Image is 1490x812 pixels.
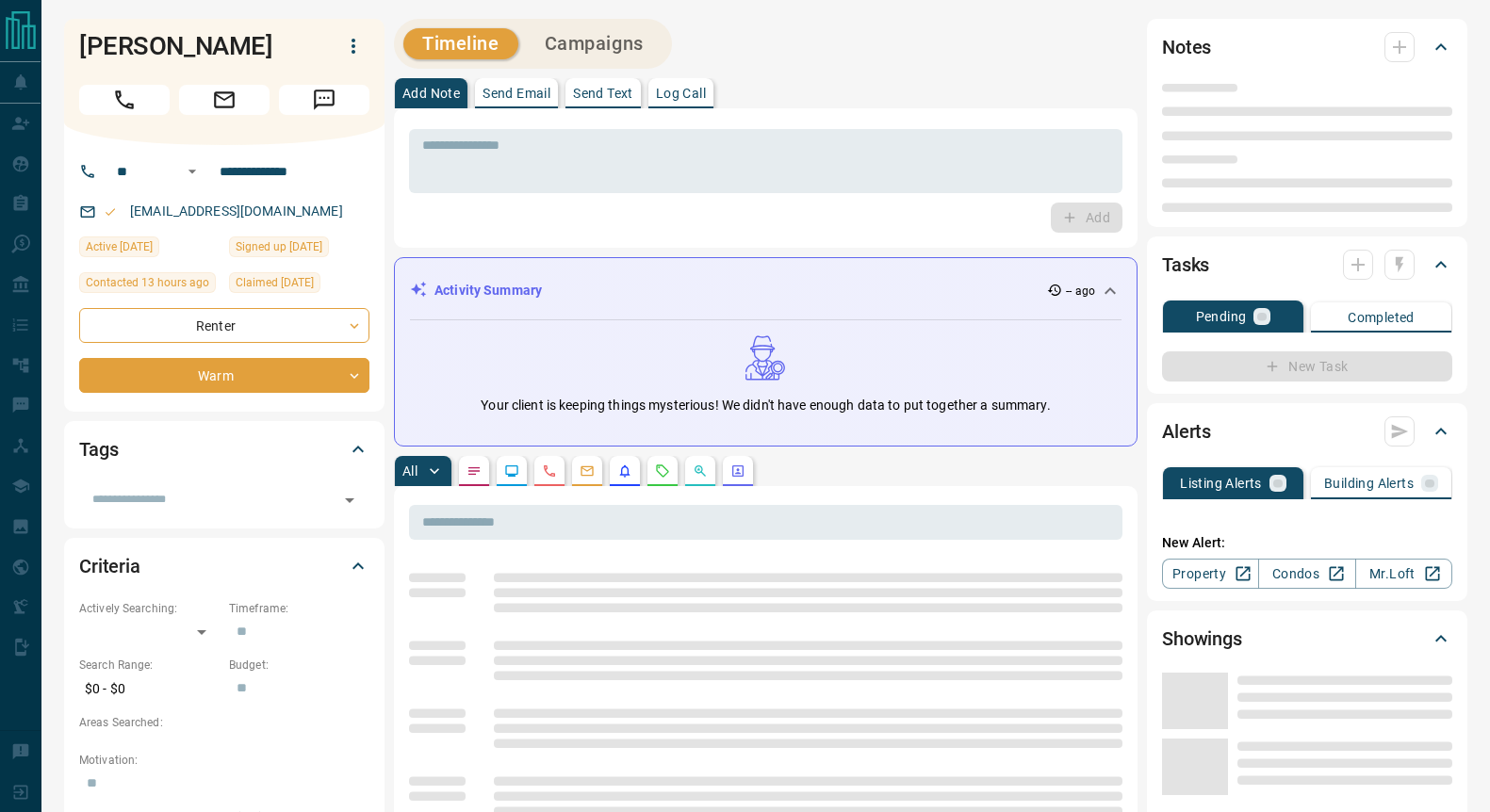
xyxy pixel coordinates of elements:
svg: Agent Actions [730,463,745,479]
p: Timeframe: [229,600,369,617]
span: Contacted 13 hours ago [86,273,209,292]
div: Tags [79,427,369,472]
p: Log Call [656,87,706,100]
p: Budget: [229,657,369,674]
p: Actively Searching: [79,600,220,617]
a: Condos [1258,559,1355,589]
p: Activity Summary [434,281,542,300]
svg: Emails [580,463,595,479]
div: Tasks [1162,242,1452,287]
svg: Opportunities [693,463,708,479]
span: Signed up [DATE] [236,237,322,256]
h2: Tags [79,434,118,464]
button: Open [336,487,363,513]
button: Campaigns [526,28,663,59]
h2: Showings [1162,624,1242,654]
a: [EMAIL_ADDRESS][DOMAIN_NAME] [130,203,343,219]
span: Message [279,85,369,115]
div: Renter [79,308,369,343]
a: Mr.Loft [1355,559,1452,589]
span: Active [DATE] [86,237,153,256]
span: Claimed [DATE] [236,273,314,292]
p: -- ago [1066,283,1095,300]
p: New Alert: [1162,533,1452,553]
span: Email [179,85,270,115]
p: Areas Searched: [79,714,369,731]
div: Showings [1162,616,1452,661]
p: Completed [1348,311,1415,324]
div: Notes [1162,24,1452,70]
button: Open [181,160,204,183]
svg: Listing Alerts [617,463,632,479]
p: $0 - $0 [79,674,220,705]
button: Timeline [403,28,518,59]
h2: Tasks [1162,250,1209,280]
p: Your client is keeping things mysterious! We didn't have enough data to put together a summary. [481,396,1050,415]
svg: Notes [467,463,482,479]
h2: Criteria [79,551,140,581]
p: Add Note [402,87,460,100]
p: All [402,464,418,478]
div: Wed Aug 13 2025 [79,272,220,299]
p: Pending [1196,310,1247,323]
a: Property [1162,559,1259,589]
div: Thu Aug 07 2025 [229,236,369,263]
p: Send Email [483,87,550,100]
div: Alerts [1162,409,1452,454]
svg: Requests [655,463,670,479]
h1: [PERSON_NAME] [79,31,309,61]
svg: Lead Browsing Activity [504,463,519,479]
h2: Notes [1162,32,1211,62]
h2: Alerts [1162,416,1211,447]
div: Mon Aug 11 2025 [79,236,220,263]
p: Motivation: [79,752,369,769]
div: Criteria [79,544,369,589]
svg: Email Valid [104,205,117,219]
p: Building Alerts [1324,477,1414,490]
p: Search Range: [79,657,220,674]
p: Listing Alerts [1180,477,1262,490]
span: Call [79,85,170,115]
svg: Calls [542,463,557,479]
div: Thu Aug 07 2025 [229,272,369,299]
p: Send Text [573,87,633,100]
div: Activity Summary-- ago [410,273,1122,308]
div: Warm [79,358,369,393]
